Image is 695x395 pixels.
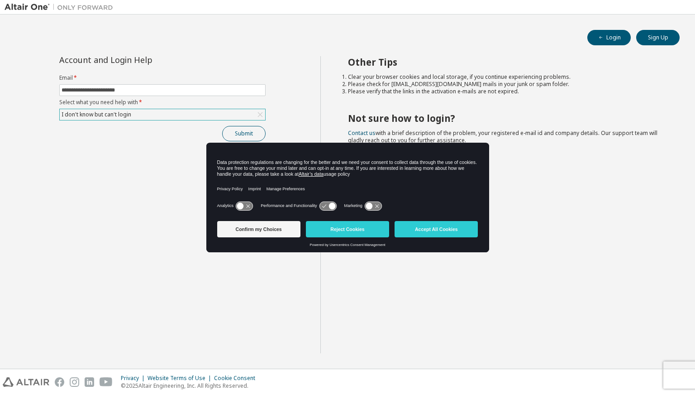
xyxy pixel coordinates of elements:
[348,129,376,137] a: Contact us
[348,81,664,88] li: Please check for [EMAIL_ADDRESS][DOMAIN_NAME] mails in your junk or spam folder.
[348,112,664,124] h2: Not sure how to login?
[60,109,265,120] div: I don't know but can't login
[100,377,113,387] img: youtube.svg
[148,375,214,382] div: Website Terms of Use
[85,377,94,387] img: linkedin.svg
[121,375,148,382] div: Privacy
[5,3,118,12] img: Altair One
[3,377,49,387] img: altair_logo.svg
[348,88,664,95] li: Please verify that the links in the activation e-mails are not expired.
[214,375,261,382] div: Cookie Consent
[348,56,664,68] h2: Other Tips
[59,56,224,63] div: Account and Login Help
[121,382,261,390] p: © 2025 Altair Engineering, Inc. All Rights Reserved.
[59,99,266,106] label: Select what you need help with
[222,126,266,141] button: Submit
[70,377,79,387] img: instagram.svg
[59,74,266,82] label: Email
[55,377,64,387] img: facebook.svg
[587,30,631,45] button: Login
[60,110,133,120] div: I don't know but can't login
[348,129,657,144] span: with a brief description of the problem, your registered e-mail id and company details. Our suppo...
[348,73,664,81] li: Clear your browser cookies and local storage, if you continue experiencing problems.
[636,30,680,45] button: Sign Up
